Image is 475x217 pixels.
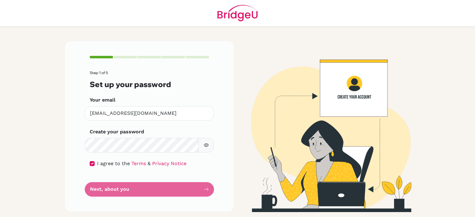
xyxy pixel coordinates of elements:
[90,96,115,104] label: Your email
[90,80,209,89] h3: Set up your password
[131,161,146,166] a: Terms
[85,106,214,121] input: Insert your email*
[148,161,151,166] span: &
[97,161,130,166] span: I agree to the
[90,128,144,136] label: Create your password
[90,70,108,75] span: Step 1 of 5
[152,161,186,166] a: Privacy Notice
